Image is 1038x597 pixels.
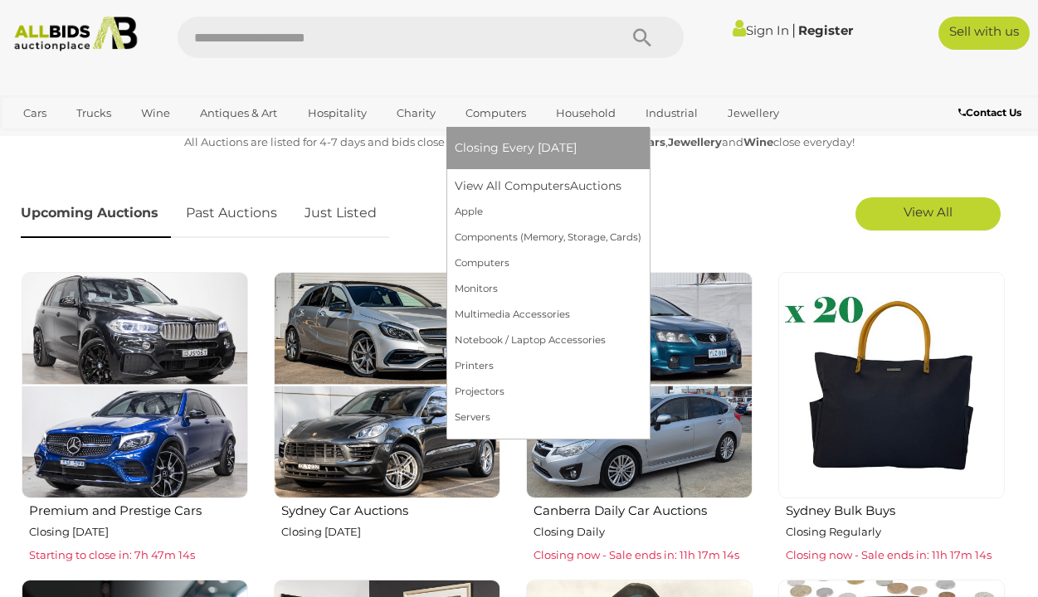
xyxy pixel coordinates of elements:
strong: Cars [641,135,665,148]
span: View All [904,204,953,220]
a: Sign In [733,22,789,38]
a: Sydney Bulk Buys Closing Regularly Closing now - Sale ends in: 11h 17m 14s [777,271,1005,566]
a: Antiques & Art [189,99,288,127]
p: Closing [DATE] [29,522,248,541]
a: Hospitality [297,99,378,127]
a: Contact Us [958,104,1026,122]
a: Register [798,22,853,38]
a: Jewellery [717,99,790,127]
p: Closing Regularly [786,522,1005,541]
span: | [792,21,796,39]
a: Charity [386,99,446,127]
strong: Wine [743,135,773,148]
a: Past Auctions [173,189,290,238]
img: Sydney Car Auctions [274,272,500,498]
span: Closing now - Sale ends in: 11h 17m 14s [786,548,992,561]
a: Sports [74,127,129,154]
a: Sydney Car Auctions Closing [DATE] [273,271,500,566]
a: Office [12,127,66,154]
img: Sydney Bulk Buys [778,272,1005,498]
a: Computers [455,99,537,127]
a: Wine [130,99,181,127]
p: Closing Daily [534,522,753,541]
h2: Canberra Daily Car Auctions [534,500,753,518]
a: Household [545,99,626,127]
a: Upcoming Auctions [21,189,171,238]
a: View All [855,197,1001,231]
h2: Sydney Car Auctions [281,500,500,518]
a: Trucks [66,99,122,127]
a: Industrial [635,99,709,127]
a: [GEOGRAPHIC_DATA] [138,127,277,154]
a: Cars [12,99,57,127]
img: Allbids.com.au [7,17,144,51]
h2: Premium and Prestige Cars [29,500,248,518]
p: All Auctions are listed for 4-7 days and bids close on their scheduled day. Auctions for , and cl... [21,133,1017,152]
span: Closing now - Sale ends in: 11h 17m 14s [534,548,739,561]
button: Search [601,17,684,58]
img: Premium and Prestige Cars [22,272,248,498]
b: Contact Us [958,106,1021,119]
a: Just Listed [292,189,389,238]
h2: Sydney Bulk Buys [786,500,1005,518]
a: Sell with us [938,17,1030,50]
a: Premium and Prestige Cars Closing [DATE] Starting to close in: 7h 47m 14s [21,271,248,566]
strong: Jewellery [668,135,722,148]
span: Starting to close in: 7h 47m 14s [29,548,195,561]
p: Closing [DATE] [281,522,500,541]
